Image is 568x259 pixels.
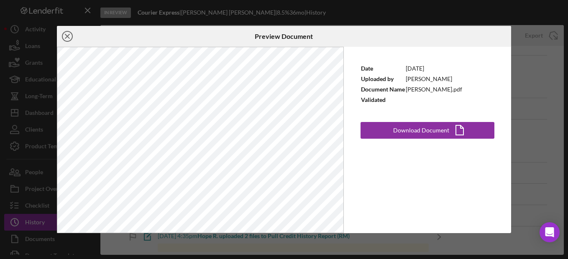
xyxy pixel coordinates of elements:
[361,75,394,82] b: Uploaded by
[361,96,386,103] b: Validated
[405,84,463,95] td: [PERSON_NAME].pdf
[361,86,405,93] b: Document Name
[255,33,313,40] h6: Preview Document
[393,122,449,139] div: Download Document
[540,222,560,242] div: Open Intercom Messenger
[405,74,463,84] td: [PERSON_NAME]
[361,65,373,72] b: Date
[405,63,463,74] td: [DATE]
[361,122,494,139] button: Download Document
